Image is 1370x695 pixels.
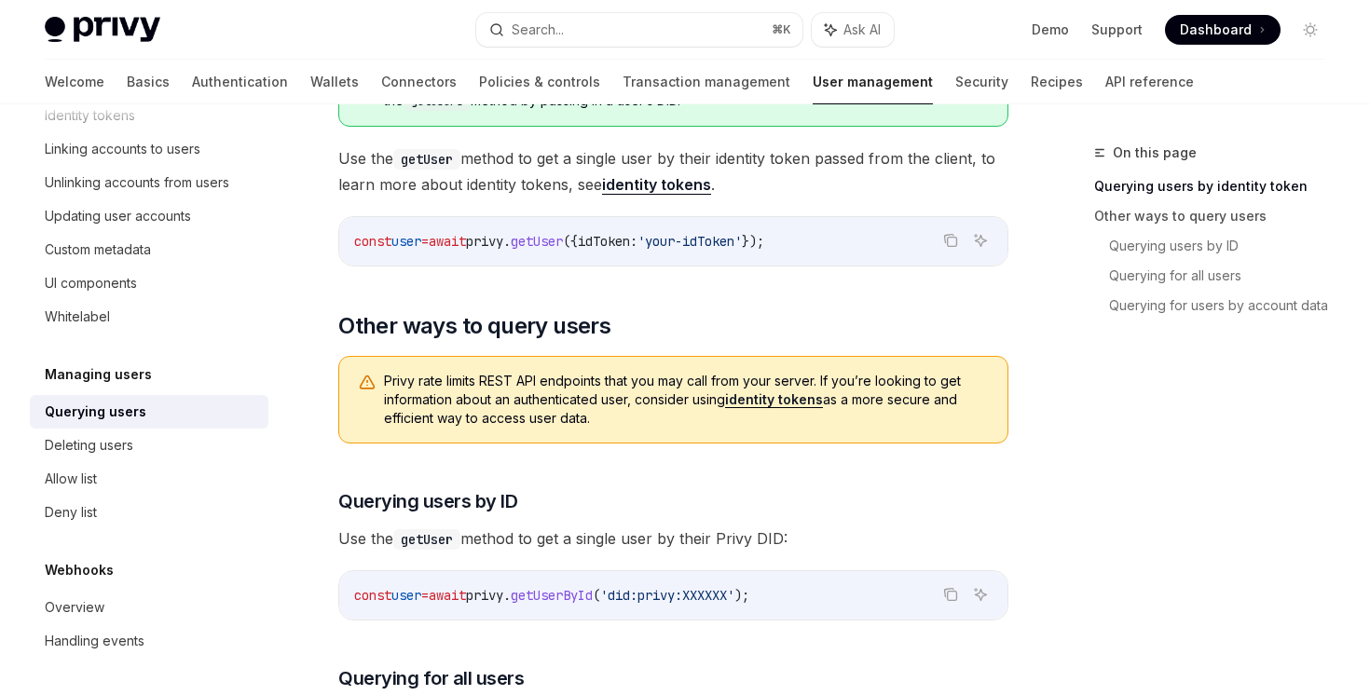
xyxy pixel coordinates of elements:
[1109,291,1340,320] a: Querying for users by account data
[30,462,268,496] a: Allow list
[578,233,637,250] span: idToken:
[391,587,421,604] span: user
[384,372,989,428] span: Privy rate limits REST API endpoints that you may call from your server. If you’re looking to get...
[421,587,429,604] span: =
[725,391,823,408] a: identity tokens
[968,582,993,606] button: Ask AI
[45,401,146,423] div: Querying users
[734,587,749,604] span: );
[338,525,1008,552] span: Use the method to get a single user by their Privy DID:
[602,175,711,195] a: identity tokens
[511,587,593,604] span: getUserById
[429,587,466,604] span: await
[338,665,524,691] span: Querying for all users
[968,228,993,252] button: Ask AI
[421,233,429,250] span: =
[563,233,578,250] span: ({
[45,238,151,261] div: Custom metadata
[45,272,137,294] div: UI components
[45,171,229,194] div: Unlinking accounts from users
[30,496,268,529] a: Deny list
[1295,15,1325,45] button: Toggle dark mode
[938,228,963,252] button: Copy the contents from the code block
[30,132,268,166] a: Linking accounts to users
[1031,60,1083,104] a: Recipes
[843,20,881,39] span: Ask AI
[600,587,734,604] span: 'did:privy:XXXXXX'
[45,596,104,619] div: Overview
[354,233,391,250] span: const
[511,233,563,250] span: getUser
[338,145,1008,198] span: Use the method to get a single user by their identity token passed from the client, to learn more...
[393,149,460,170] code: getUser
[45,559,114,581] h5: Webhooks
[955,60,1008,104] a: Security
[479,60,600,104] a: Policies & controls
[30,591,268,624] a: Overview
[503,233,511,250] span: .
[512,19,564,41] div: Search...
[45,205,191,227] div: Updating user accounts
[30,233,268,266] a: Custom metadata
[476,13,801,47] button: Search...⌘K
[393,529,460,550] code: getUser
[30,429,268,462] a: Deleting users
[127,60,170,104] a: Basics
[1105,60,1194,104] a: API reference
[812,13,894,47] button: Ask AI
[1109,231,1340,261] a: Querying users by ID
[1113,142,1197,164] span: On this page
[503,587,511,604] span: .
[45,138,200,160] div: Linking accounts to users
[354,587,391,604] span: const
[45,60,104,104] a: Welcome
[466,587,503,604] span: privy
[1032,20,1069,39] a: Demo
[593,587,600,604] span: (
[742,233,764,250] span: });
[813,60,933,104] a: User management
[1094,201,1340,231] a: Other ways to query users
[45,363,152,386] h5: Managing users
[310,60,359,104] a: Wallets
[429,233,466,250] span: await
[45,17,160,43] img: light logo
[192,60,288,104] a: Authentication
[45,501,97,524] div: Deny list
[772,22,791,37] span: ⌘ K
[45,468,97,490] div: Allow list
[466,233,503,250] span: privy
[1109,261,1340,291] a: Querying for all users
[1180,20,1252,39] span: Dashboard
[45,630,144,652] div: Handling events
[30,395,268,429] a: Querying users
[338,311,610,341] span: Other ways to query users
[358,374,377,392] svg: Warning
[45,306,110,328] div: Whitelabel
[338,488,517,514] span: Querying users by ID
[381,60,457,104] a: Connectors
[30,166,268,199] a: Unlinking accounts from users
[30,624,268,658] a: Handling events
[938,582,963,606] button: Copy the contents from the code block
[623,60,790,104] a: Transaction management
[391,233,421,250] span: user
[45,434,133,457] div: Deleting users
[30,199,268,233] a: Updating user accounts
[30,300,268,334] a: Whitelabel
[1094,171,1340,201] a: Querying users by identity token
[30,266,268,300] a: UI components
[1091,20,1143,39] a: Support
[1165,15,1281,45] a: Dashboard
[637,233,742,250] span: 'your-idToken'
